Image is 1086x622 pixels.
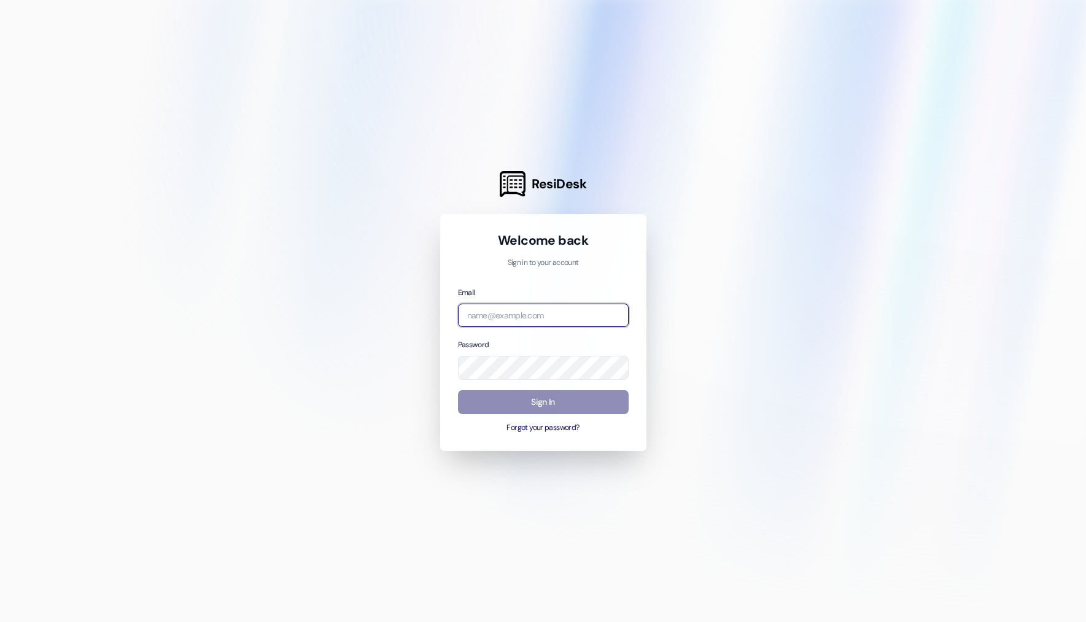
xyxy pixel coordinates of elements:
label: Password [458,340,489,350]
img: ResiDesk Logo [500,171,526,197]
input: name@example.com [458,304,629,328]
h1: Welcome back [458,232,629,249]
button: Sign In [458,390,629,414]
button: Forgot your password? [458,423,629,434]
label: Email [458,288,475,298]
p: Sign in to your account [458,258,629,269]
span: ResiDesk [532,175,586,193]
